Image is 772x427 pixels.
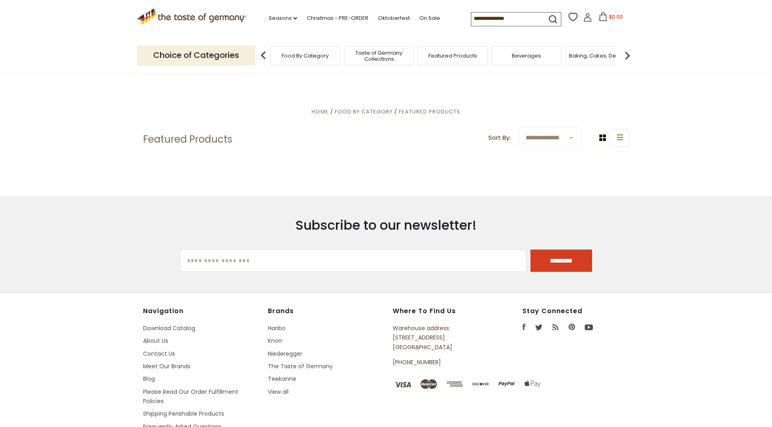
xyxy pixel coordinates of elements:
[268,324,286,332] a: Haribo
[268,388,289,396] a: View all
[269,14,297,23] a: Seasons
[143,410,224,418] a: Shipping Perishable Products
[307,14,368,23] a: Christmas - PRE-ORDER
[143,375,155,383] a: Blog
[268,350,302,358] a: Niederegger
[594,12,628,24] button: $0.00
[143,133,232,145] h1: Featured Products
[282,53,329,59] a: Food By Category
[428,53,477,59] a: Featured Products
[346,50,411,62] a: Taste of Germany Collections
[180,217,592,233] h3: Subscribe to our newsletter!
[419,14,440,23] a: On Sale
[268,337,282,345] a: Knorr
[569,53,632,59] a: Baking, Cakes, Desserts
[143,350,175,358] a: Contact Us
[268,375,296,383] a: Teekanne
[393,307,485,315] h4: Where to find us
[378,14,410,23] a: Oktoberfest
[255,47,272,64] img: previous arrow
[143,388,238,405] a: Please Read Our Order Fulfillment Policies
[488,133,511,143] label: Sort By:
[393,358,485,367] p: [PHONE_NUMBER]
[512,53,541,59] a: Beverages
[137,45,255,65] p: Choice of Categories
[399,108,460,115] a: Featured Products
[143,324,195,332] a: Download Catalog
[143,362,190,370] a: Meet Our Brands
[143,307,260,315] h4: Navigation
[619,47,635,64] img: next arrow
[312,108,329,115] a: Home
[522,307,629,315] h4: Stay Connected
[609,13,623,20] span: $0.00
[335,108,393,115] a: Food By Category
[393,324,485,352] p: Warehouse address: [STREET_ADDRESS] [GEOGRAPHIC_DATA]
[143,337,168,345] a: About Us
[268,307,385,315] h4: Brands
[268,362,333,370] a: The Taste of Germany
